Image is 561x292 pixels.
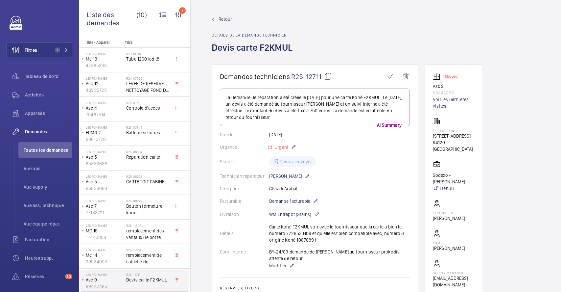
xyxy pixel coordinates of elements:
h2: R25-11805 [126,224,170,227]
p: Les Fontaines [86,224,124,227]
span: Vue supply [24,184,72,190]
p: 94120 [GEOGRAPHIC_DATA] [433,139,474,152]
p: Supply manager [433,271,474,275]
p: 85833688 [86,185,124,192]
p: Asc 4 [86,105,124,111]
span: Batterie secoues [126,129,170,136]
span: Demandes techniciens [220,72,290,81]
p: Les Fontaines [433,129,474,133]
span: Demandes [25,128,72,135]
span: 1 [55,47,60,53]
p: Les Fontaines [86,101,124,105]
span: Vue ass. technique [24,202,72,209]
p: AI Summary [374,122,404,128]
p: Les Fontaines [86,273,124,277]
p: MC 15 [86,227,124,234]
p: Asc 12 [86,80,124,87]
span: Devis carte F2KMUL [126,277,170,283]
span: Réserves [25,273,62,280]
h2: R25-08184 [126,150,170,154]
span: Tableau de bord [25,73,72,80]
p: 12440008 [86,234,124,241]
h2: R25-08279 [126,199,170,203]
p: [EMAIL_ADDRESS][DOMAIN_NAME] [433,275,474,288]
p: Mc 14 [86,252,124,258]
p: Mc 13 [86,56,124,62]
h2: R25-07847 [126,125,170,129]
p: Titre [125,40,168,45]
span: Heures supp. [25,255,72,261]
span: Filtres [25,47,37,53]
span: 30 [65,274,72,279]
span: Urgent [273,145,288,150]
p: WM Entrepôt (Stains) [269,210,319,218]
p: Stopped [445,75,457,78]
span: CARTE TOIT CABINE [126,178,170,185]
h2: Détails de la demande technicien [212,33,296,38]
p: Technicien [433,211,465,215]
p: 70487514 [86,111,124,118]
span: Réparation carte [126,154,170,160]
span: Activités [25,92,72,98]
h2: R25-12264 [126,248,170,252]
p: Site - Appareil [79,40,122,45]
a: Étendu [433,185,474,192]
p: 89442485 [433,90,474,96]
p: Les Fontaines [86,52,124,56]
span: Bouton fermeture kone [126,203,170,216]
span: Controle d'acces [126,105,170,111]
p: [STREET_ADDRESS] [433,133,474,139]
img: elevator.svg [433,72,443,80]
p: Les Fontaines [86,199,124,203]
span: LEVEE DE RESERVE NETTOYAGE FOND DE CUVETTE [126,80,170,93]
p: 77188721 [86,209,124,216]
p: Sodexo - [PERSON_NAME] [433,172,474,185]
span: Retour [219,16,232,22]
p: 89442485 [86,283,124,290]
p: Les Fontaines [86,174,124,178]
h2: Réserve(s) liée(s) [220,286,410,290]
h2: R25-08268 [126,174,170,178]
span: Vue ops [24,165,72,172]
span: Demande facturable [269,198,310,204]
p: [PERSON_NAME] [433,245,465,252]
span: Liste des demandes [87,11,136,27]
a: Voir les dernières visites [433,96,474,109]
p: [PERSON_NAME] [433,215,465,222]
h1: Devis carte F2KMUL [212,41,296,64]
p: EPMR 2 [86,129,124,136]
span: Modifier [269,262,287,269]
span: Facturation [25,236,72,243]
span: Appareils [25,110,72,117]
p: 29584003 [86,258,124,265]
h2: R25-01770 [126,101,170,105]
p: 46935725 [86,87,124,93]
p: Asc 9 [433,83,474,90]
p: CSM [433,241,465,245]
span: Tube 1200 led t8 [126,56,170,62]
span: R25-12711 [291,72,332,81]
p: Asc 5 [86,178,124,185]
p: Les Fontaines [86,125,124,129]
span: remplacement de cablette de contrepoids de porte [126,252,170,265]
span: remplacement des vantaux de porte cabine [126,227,170,241]
p: 47585338 [86,62,124,69]
h2: R25-12711 [126,273,170,277]
p: Les Fontaines [86,76,124,80]
p: 80610728 [86,136,124,143]
span: Toutes les demandes [24,147,72,153]
p: Asc 7 [86,203,124,209]
p: Les Fontaines [86,150,124,154]
p: 85833688 [86,160,124,167]
span: Vue équipe répar. [24,221,72,227]
p: [PERSON_NAME] [269,172,310,180]
p: Asc 5 [86,154,124,160]
p: La demande de réparation a été créée le [DATE] pour une carte Koné F2KMUL. Le [DATE], un devis a ... [225,94,404,120]
button: Filtres1 [7,42,72,58]
h2: R24-07655 [126,76,170,80]
h2: R23-10716 [126,52,170,56]
p: Asc 9 [86,277,124,283]
p: Les Fontaines [86,248,124,252]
